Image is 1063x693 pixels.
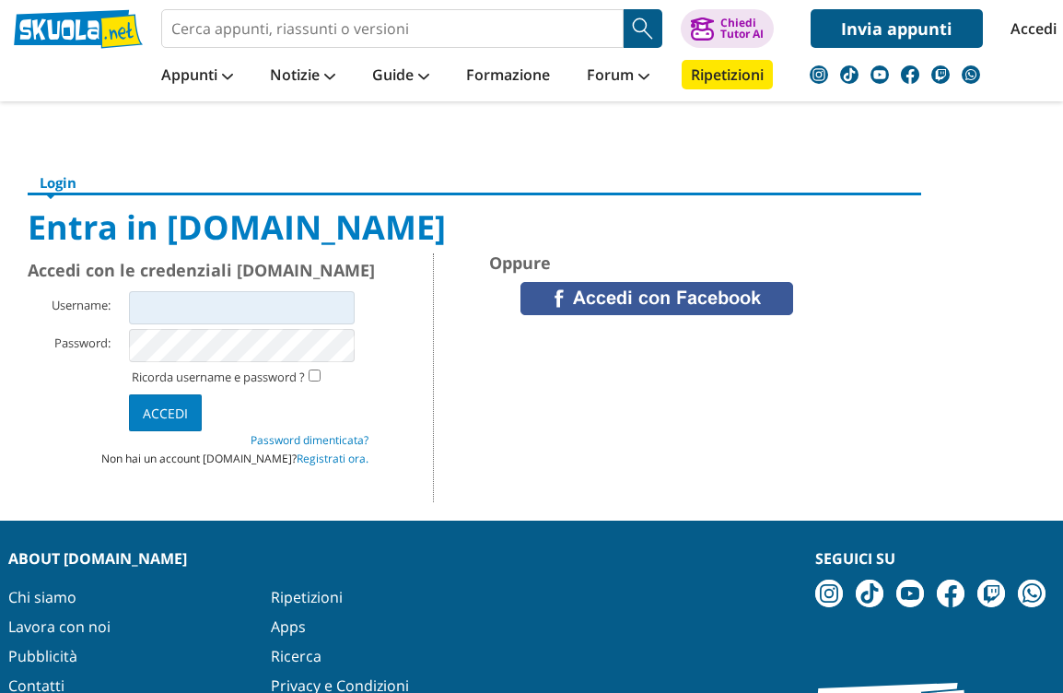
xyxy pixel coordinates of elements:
a: Ripetizioni [682,60,773,89]
img: twitch [977,580,1005,607]
a: Forum [582,60,654,93]
div: Chiedi Tutor AI [720,18,764,40]
a: Formazione [461,60,555,93]
span: Accedi con le credenziali [DOMAIN_NAME] [28,262,375,278]
a: Invia appunti [811,9,983,48]
a: Lavora con noi [8,617,111,637]
h1: Entra in [DOMAIN_NAME] [28,218,485,237]
a: Ripetizioni [271,587,343,607]
img: facebook [937,580,964,607]
button: ChiediTutor AI [681,9,774,48]
a: Ricerca [271,646,321,666]
a: Notizie [265,60,340,93]
input: Accedi [129,394,202,431]
a: Registrati ora. [297,451,368,466]
img: Cerca appunti, riassunti o versioni [629,15,657,42]
label: Username: [52,297,111,313]
span: Oppure [489,252,551,274]
img: twitch [931,65,950,84]
img: WhatsApp [1018,580,1045,607]
a: Pubblicità [8,646,77,666]
li: Non hai un account [DOMAIN_NAME]? [28,450,368,468]
a: Password dimenticata? [251,432,368,448]
a: Chi siamo [8,587,76,607]
img: instagram [815,580,843,607]
a: Guide [368,60,434,93]
a: Appunti [157,60,238,93]
label: Password: [54,335,111,351]
img: youtube [870,65,889,84]
button: Search Button [624,9,662,48]
img: tiktok [856,580,883,607]
img: tiktok [840,65,859,84]
strong: Seguici su [815,548,895,569]
h6: Login [40,175,921,199]
img: facebook [901,65,919,84]
a: Accedi [1010,9,1049,48]
input: Cerca appunti, riassunti o versioni [161,9,624,48]
a: Apps [271,617,306,637]
img: instagram [810,65,828,84]
img: youtube [896,580,924,607]
strong: About [DOMAIN_NAME] [8,548,187,569]
img: WhatsApp [962,65,980,84]
label: Ricorda username e password ? [132,369,305,385]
